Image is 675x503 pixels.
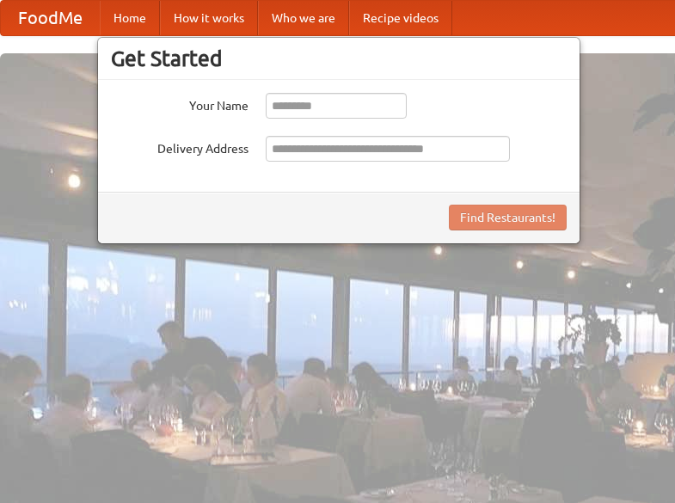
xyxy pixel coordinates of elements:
[100,1,160,35] a: Home
[160,1,258,35] a: How it works
[349,1,452,35] a: Recipe videos
[111,93,249,114] label: Your Name
[258,1,349,35] a: Who we are
[449,205,567,230] button: Find Restaurants!
[1,1,100,35] a: FoodMe
[111,46,567,71] h3: Get Started
[111,136,249,157] label: Delivery Address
